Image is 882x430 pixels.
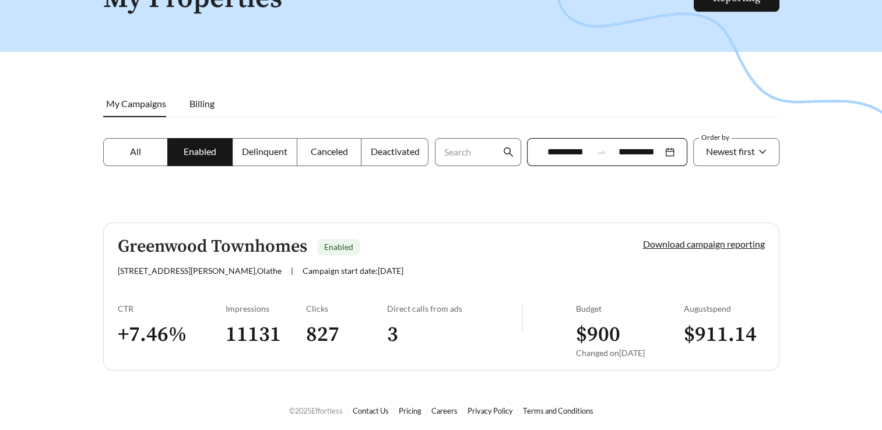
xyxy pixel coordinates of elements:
a: Download campaign reporting [643,238,765,249]
span: swap-right [596,147,606,157]
div: August spend [684,304,765,313]
span: Billing [189,98,215,109]
a: Greenwood TownhomesEnabled[STREET_ADDRESS][PERSON_NAME],Olathe|Campaign start date:[DATE]Download... [103,223,779,371]
span: search [503,147,514,157]
div: Impressions [226,304,307,313]
a: Contact Us [353,406,389,415]
div: CTR [118,304,226,313]
span: Enabled [184,146,216,157]
span: to [596,147,606,157]
a: Careers [431,406,458,415]
h3: 827 [306,322,387,348]
div: Budget [576,304,684,313]
span: [STREET_ADDRESS][PERSON_NAME] , Olathe [118,266,282,276]
a: Privacy Policy [468,406,513,415]
div: Changed on [DATE] [576,348,684,358]
div: Direct calls from ads [387,304,522,313]
span: Newest first [706,146,755,157]
a: Terms and Conditions [523,406,593,415]
span: Delinquent [242,146,287,157]
span: Deactivated [370,146,419,157]
span: My Campaigns [106,98,166,109]
h3: 3 [387,322,522,348]
h3: $ 911.14 [684,322,765,348]
img: line [522,304,523,332]
h3: + 7.46 % [118,322,226,348]
span: © 2025 Effortless [289,406,343,415]
span: Campaign start date: [DATE] [303,266,403,276]
span: All [130,146,141,157]
h5: Greenwood Townhomes [118,237,307,256]
span: Canceled [311,146,348,157]
span: Enabled [324,242,353,252]
h3: $ 900 [576,322,684,348]
span: | [291,266,293,276]
h3: 11131 [226,322,307,348]
a: Pricing [399,406,421,415]
div: Clicks [306,304,387,313]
